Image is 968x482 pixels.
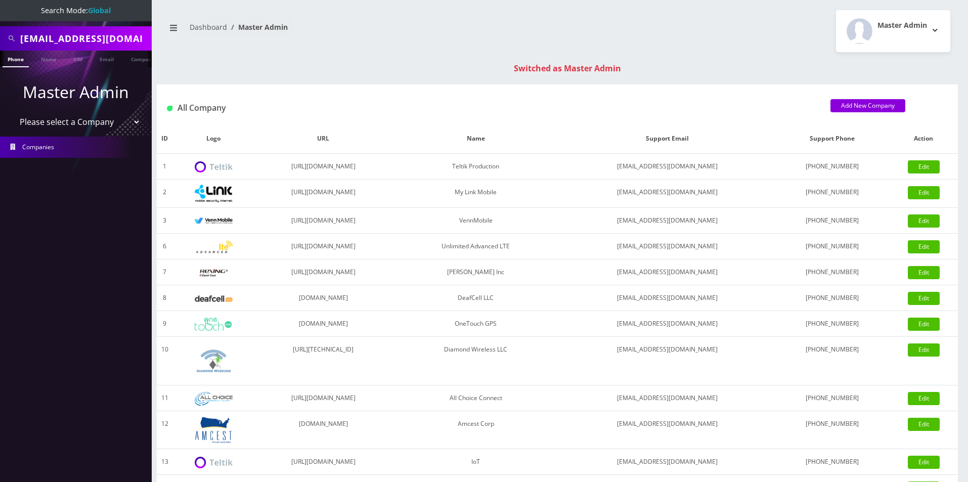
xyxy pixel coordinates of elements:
[157,385,173,411] td: 11
[195,457,233,468] img: IoT
[88,6,111,15] strong: Global
[254,285,392,311] td: [DOMAIN_NAME]
[36,51,61,66] a: Name
[836,10,950,52] button: Master Admin
[157,449,173,475] td: 13
[775,259,889,285] td: [PHONE_NUMBER]
[157,154,173,180] td: 1
[559,411,775,449] td: [EMAIL_ADDRESS][DOMAIN_NAME]
[3,51,29,67] a: Phone
[254,259,392,285] td: [URL][DOMAIN_NAME]
[157,411,173,449] td: 12
[775,449,889,475] td: [PHONE_NUMBER]
[890,124,958,154] th: Action
[195,392,233,406] img: All Choice Connect
[908,160,940,173] a: Edit
[775,385,889,411] td: [PHONE_NUMBER]
[195,295,233,302] img: DeafCell LLC
[157,234,173,259] td: 6
[775,285,889,311] td: [PHONE_NUMBER]
[22,143,54,151] span: Companies
[157,180,173,208] td: 2
[157,311,173,337] td: 9
[254,154,392,180] td: [URL][DOMAIN_NAME]
[830,99,905,112] a: Add New Company
[254,180,392,208] td: [URL][DOMAIN_NAME]
[908,343,940,357] a: Edit
[908,214,940,228] a: Edit
[908,456,940,469] a: Edit
[392,124,559,154] th: Name
[195,268,233,278] img: Rexing Inc
[775,154,889,180] td: [PHONE_NUMBER]
[254,311,392,337] td: [DOMAIN_NAME]
[775,311,889,337] td: [PHONE_NUMBER]
[392,234,559,259] td: Unlimited Advanced LTE
[908,418,940,431] a: Edit
[254,449,392,475] td: [URL][DOMAIN_NAME]
[392,449,559,475] td: IoT
[254,124,392,154] th: URL
[20,29,149,48] input: Search All Companies
[195,416,233,444] img: Amcest Corp
[157,208,173,234] td: 3
[559,259,775,285] td: [EMAIL_ADDRESS][DOMAIN_NAME]
[392,154,559,180] td: Teltik Production
[167,106,172,111] img: All Company
[559,449,775,475] td: [EMAIL_ADDRESS][DOMAIN_NAME]
[775,124,889,154] th: Support Phone
[775,234,889,259] td: [PHONE_NUMBER]
[157,337,173,385] td: 10
[559,154,775,180] td: [EMAIL_ADDRESS][DOMAIN_NAME]
[392,411,559,449] td: Amcest Corp
[559,285,775,311] td: [EMAIL_ADDRESS][DOMAIN_NAME]
[195,161,233,173] img: Teltik Production
[157,124,173,154] th: ID
[195,185,233,202] img: My Link Mobile
[908,240,940,253] a: Edit
[392,208,559,234] td: VennMobile
[254,234,392,259] td: [URL][DOMAIN_NAME]
[908,266,940,279] a: Edit
[254,385,392,411] td: [URL][DOMAIN_NAME]
[41,6,111,15] span: Search Mode:
[908,318,940,331] a: Edit
[559,234,775,259] td: [EMAIL_ADDRESS][DOMAIN_NAME]
[68,51,87,66] a: SIM
[775,208,889,234] td: [PHONE_NUMBER]
[559,337,775,385] td: [EMAIL_ADDRESS][DOMAIN_NAME]
[559,180,775,208] td: [EMAIL_ADDRESS][DOMAIN_NAME]
[167,103,815,113] h1: All Company
[157,285,173,311] td: 8
[195,318,233,331] img: OneTouch GPS
[227,22,288,32] li: Master Admin
[254,208,392,234] td: [URL][DOMAIN_NAME]
[908,392,940,405] a: Edit
[254,337,392,385] td: [URL][TECHNICAL_ID]
[173,124,254,154] th: Logo
[126,51,160,66] a: Company
[877,21,927,30] h2: Master Admin
[392,311,559,337] td: OneTouch GPS
[775,180,889,208] td: [PHONE_NUMBER]
[254,411,392,449] td: [DOMAIN_NAME]
[392,285,559,311] td: DeafCell LLC
[559,124,775,154] th: Support Email
[392,180,559,208] td: My Link Mobile
[559,385,775,411] td: [EMAIL_ADDRESS][DOMAIN_NAME]
[559,311,775,337] td: [EMAIL_ADDRESS][DOMAIN_NAME]
[392,385,559,411] td: All Choice Connect
[392,259,559,285] td: [PERSON_NAME] Inc
[559,208,775,234] td: [EMAIL_ADDRESS][DOMAIN_NAME]
[95,51,119,66] a: Email
[908,292,940,305] a: Edit
[167,62,968,74] div: Switched as Master Admin
[775,337,889,385] td: [PHONE_NUMBER]
[392,337,559,385] td: Diamond Wireless LLC
[157,259,173,285] td: 7
[908,186,940,199] a: Edit
[195,342,233,380] img: Diamond Wireless LLC
[775,411,889,449] td: [PHONE_NUMBER]
[195,241,233,253] img: Unlimited Advanced LTE
[190,22,227,32] a: Dashboard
